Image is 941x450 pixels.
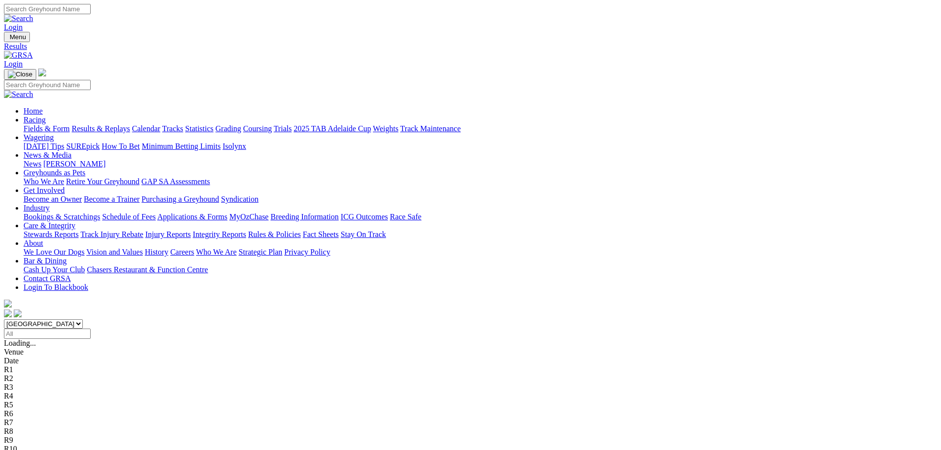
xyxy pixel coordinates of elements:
div: Racing [24,124,937,133]
a: Get Involved [24,186,65,194]
a: Breeding Information [271,213,339,221]
a: 2025 TAB Adelaide Cup [294,124,371,133]
img: facebook.svg [4,309,12,317]
a: History [145,248,168,256]
div: R2 [4,374,937,383]
a: News [24,160,41,168]
a: Track Maintenance [400,124,461,133]
a: [DATE] Tips [24,142,64,150]
a: GAP SA Assessments [142,177,210,186]
a: Care & Integrity [24,221,75,230]
div: R1 [4,365,937,374]
input: Search [4,80,91,90]
a: Cash Up Your Club [24,265,85,274]
a: Minimum Betting Limits [142,142,221,150]
a: Race Safe [390,213,421,221]
div: Wagering [24,142,937,151]
a: Calendar [132,124,160,133]
a: Login [4,23,23,31]
a: Strategic Plan [239,248,282,256]
a: News & Media [24,151,72,159]
a: Contact GRSA [24,274,71,283]
a: Coursing [243,124,272,133]
a: MyOzChase [229,213,269,221]
div: Greyhounds as Pets [24,177,937,186]
a: SUREpick [66,142,99,150]
a: Applications & Forms [157,213,227,221]
div: News & Media [24,160,937,168]
a: [PERSON_NAME] [43,160,105,168]
a: Injury Reports [145,230,191,238]
a: Vision and Values [86,248,143,256]
a: Who We Are [196,248,237,256]
a: Greyhounds as Pets [24,168,85,177]
a: Login [4,60,23,68]
a: Fields & Form [24,124,70,133]
a: Results & Replays [72,124,130,133]
img: twitter.svg [14,309,22,317]
a: Who We Are [24,177,64,186]
button: Toggle navigation [4,69,36,80]
a: Bar & Dining [24,257,67,265]
div: Venue [4,348,937,356]
a: Tracks [162,124,183,133]
a: Stay On Track [341,230,386,238]
a: Privacy Policy [284,248,330,256]
a: Bookings & Scratchings [24,213,100,221]
a: Home [24,107,43,115]
img: Search [4,14,33,23]
div: Date [4,356,937,365]
a: We Love Our Dogs [24,248,84,256]
span: Menu [10,33,26,41]
a: Retire Your Greyhound [66,177,140,186]
a: Track Injury Rebate [80,230,143,238]
img: logo-grsa-white.png [38,69,46,76]
a: How To Bet [102,142,140,150]
a: Industry [24,204,50,212]
div: R5 [4,401,937,409]
div: Get Involved [24,195,937,204]
a: Trials [273,124,292,133]
a: Become an Owner [24,195,82,203]
div: R7 [4,418,937,427]
span: Loading... [4,339,36,347]
div: About [24,248,937,257]
a: Results [4,42,937,51]
input: Select date [4,329,91,339]
a: Statistics [185,124,214,133]
a: About [24,239,43,247]
a: Schedule of Fees [102,213,155,221]
div: R3 [4,383,937,392]
a: Isolynx [223,142,246,150]
a: Become a Trainer [84,195,140,203]
a: Weights [373,124,398,133]
a: Grading [216,124,241,133]
a: Integrity Reports [193,230,246,238]
div: Care & Integrity [24,230,937,239]
a: ICG Outcomes [341,213,388,221]
div: R6 [4,409,937,418]
img: logo-grsa-white.png [4,300,12,308]
a: Careers [170,248,194,256]
div: R4 [4,392,937,401]
a: Chasers Restaurant & Function Centre [87,265,208,274]
img: GRSA [4,51,33,60]
a: Stewards Reports [24,230,78,238]
a: Login To Blackbook [24,283,88,291]
div: Bar & Dining [24,265,937,274]
a: Wagering [24,133,54,142]
a: Fact Sheets [303,230,339,238]
a: Purchasing a Greyhound [142,195,219,203]
img: Close [8,71,32,78]
div: Industry [24,213,937,221]
a: Racing [24,116,46,124]
img: Search [4,90,33,99]
input: Search [4,4,91,14]
a: Rules & Policies [248,230,301,238]
button: Toggle navigation [4,32,30,42]
div: R8 [4,427,937,436]
a: Syndication [221,195,258,203]
div: R9 [4,436,937,445]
